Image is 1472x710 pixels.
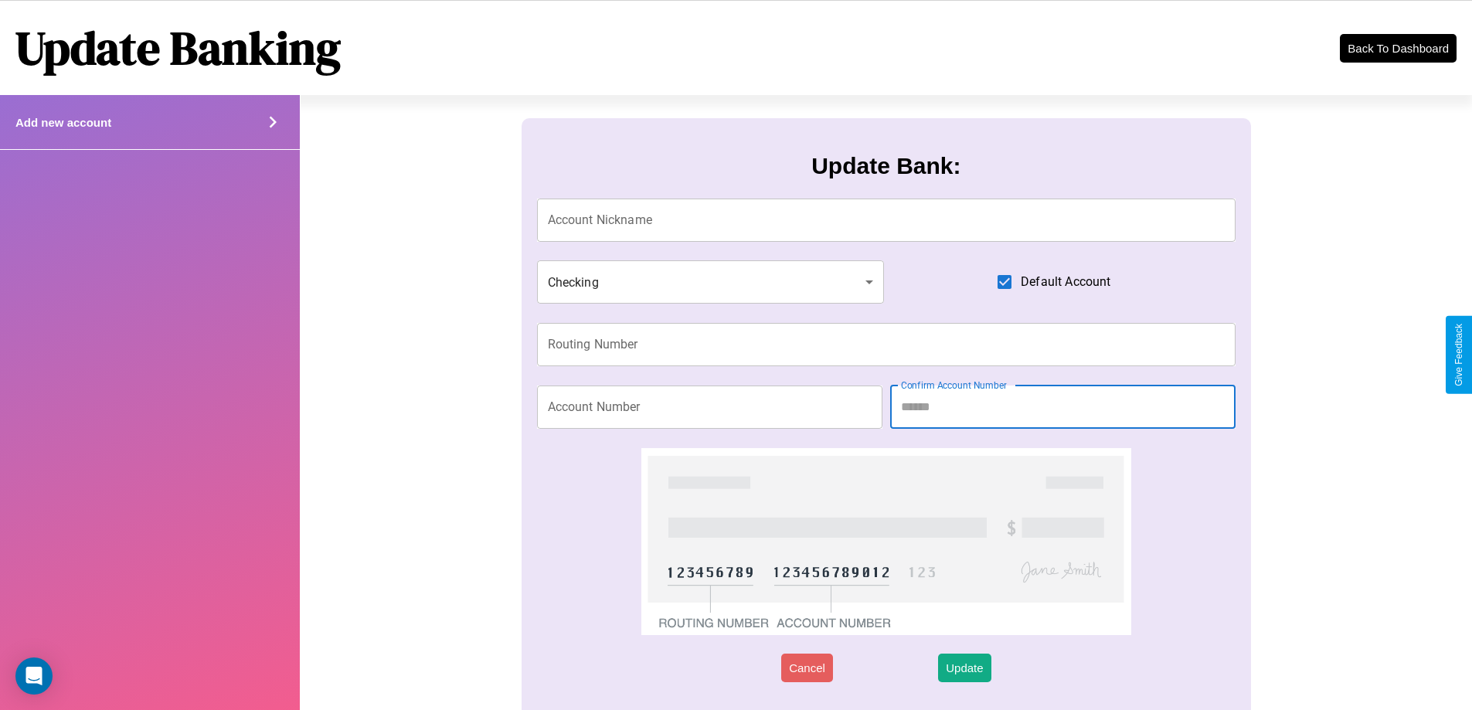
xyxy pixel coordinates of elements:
[901,379,1007,392] label: Confirm Account Number
[537,260,885,304] div: Checking
[15,116,111,129] h4: Add new account
[15,16,341,80] h1: Update Banking
[938,654,991,682] button: Update
[15,657,53,695] div: Open Intercom Messenger
[781,654,833,682] button: Cancel
[1021,273,1110,291] span: Default Account
[1453,324,1464,386] div: Give Feedback
[641,448,1130,635] img: check
[1340,34,1457,63] button: Back To Dashboard
[811,153,960,179] h3: Update Bank:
